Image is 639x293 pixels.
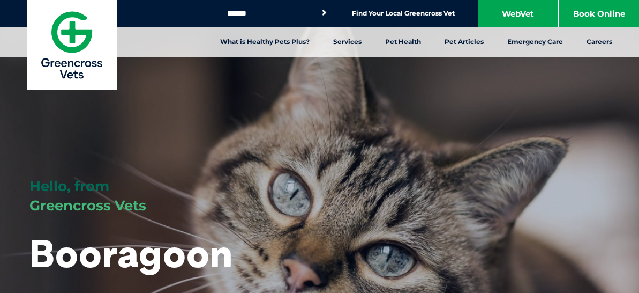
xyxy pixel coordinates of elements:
[319,8,329,18] button: Search
[29,232,232,274] h1: Booragoon
[575,27,624,57] a: Careers
[373,27,433,57] a: Pet Health
[321,27,373,57] a: Services
[352,9,455,18] a: Find Your Local Greencross Vet
[29,178,109,195] span: Hello, from
[29,197,146,214] span: Greencross Vets
[433,27,495,57] a: Pet Articles
[208,27,321,57] a: What is Healthy Pets Plus?
[495,27,575,57] a: Emergency Care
